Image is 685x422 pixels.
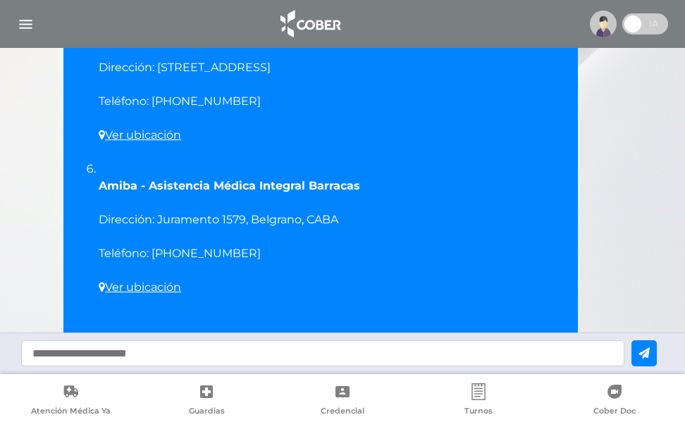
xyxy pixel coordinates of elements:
a: Ver ubicación [99,128,181,142]
b: Amiba - Asistencia Médica Integral Barracas [99,179,360,192]
a: Credencial [275,383,411,419]
span: Turnos [464,406,493,418]
a: Ver ubicación [99,280,181,294]
span: Guardias [189,406,225,418]
img: logo_cober_home-white.png [273,7,347,41]
li: Dirección: [STREET_ADDRESS] Teléfono: [PHONE_NUMBER] [99,8,571,144]
a: Cober Doc [546,383,682,419]
img: Cober_menu-lines-white.svg [17,15,35,33]
a: Turnos [410,383,546,419]
a: Guardias [139,383,275,419]
img: profile-placeholder.svg [590,11,617,37]
a: Atención Médica Ya [3,383,139,419]
span: Atención Médica Ya [31,406,111,418]
li: Dirección: Juramento 1579, Belgrano, CABA Teléfono: [PHONE_NUMBER] [99,161,571,296]
span: Credencial [321,406,364,418]
span: Cober Doc [593,406,636,418]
